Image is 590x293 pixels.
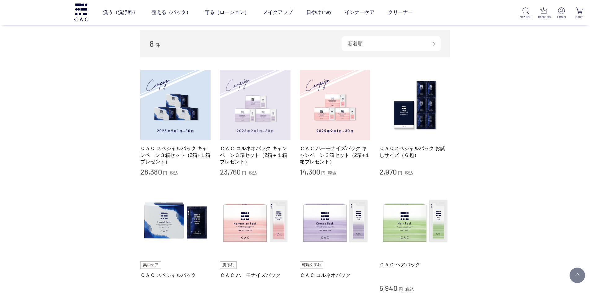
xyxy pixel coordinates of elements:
a: ＣＡＣ スペシャルパック キャンペーン３箱セット（2箱+１箱プレゼント） [140,145,211,165]
a: ＣＡＣ スペシャルパック [140,272,211,278]
a: 整える（パック） [151,4,191,21]
a: ＣＡＣ コルネオパック キャンペーン３箱セット（2箱＋１箱プレゼント） [220,145,291,165]
span: 税込 [249,171,257,175]
img: 肌あれ [220,261,237,269]
span: 円 [321,171,326,175]
a: ＣＡＣ ヘアパック [379,261,450,268]
img: ＣＡＣ コルネオパック [300,186,370,257]
img: ＣＡＣ コルネオパック キャンペーン３箱セット（2箱＋１箱プレゼント） [220,70,291,140]
a: 守る（ローション） [205,4,249,21]
span: 税込 [170,171,178,175]
a: ＣＡＣスペシャルパック お試しサイズ（６包） [379,145,450,158]
a: ＣＡＣ ハーモナイズパック キャンペーン３箱セット（2箱+１箱プレゼント） [300,145,370,165]
a: インナーケア [345,4,374,21]
a: ＣＡＣ ハーモナイズパック [220,272,291,278]
img: ＣＡＣスペシャルパック お試しサイズ（６包） [379,70,450,140]
span: 税込 [328,171,337,175]
a: CART [574,7,585,20]
img: ＣＡＣ ヘアパック [379,186,450,257]
p: SEARCH [520,15,531,20]
p: CART [574,15,585,20]
a: メイクアップ [263,4,293,21]
img: ＣＡＣ ハーモナイズパック キャンペーン３箱セット（2箱+１箱プレゼント） [300,70,370,140]
span: 8 [150,39,154,48]
a: 洗う（洗浄料） [103,4,138,21]
img: ＣＡＣ ハーモナイズパック [220,186,291,257]
span: 円 [399,287,403,292]
span: 円 [163,171,167,175]
span: 14,300 [300,167,320,176]
a: SEARCH [520,7,531,20]
span: 28,380 [140,167,162,176]
span: 税込 [405,287,414,292]
img: 集中ケア [140,261,161,269]
span: 円 [242,171,246,175]
img: logo [73,3,89,21]
span: 件 [155,42,160,48]
a: クリーナー [388,4,413,21]
span: 税込 [405,171,413,175]
img: 乾燥くすみ [300,261,324,269]
span: 2,970 [379,167,397,176]
span: 23,760 [220,167,241,176]
p: LOGIN [556,15,567,20]
div: 新着順 [342,36,441,51]
a: LOGIN [556,7,567,20]
p: RANKING [538,15,549,20]
a: ＣＡＣ コルネオパック [300,272,370,278]
span: 5,940 [379,283,397,292]
a: 日やけ止め [306,4,331,21]
img: ＣＡＣ スペシャルパック [140,186,211,257]
img: ＣＡＣ スペシャルパック キャンペーン３箱セット（2箱+１箱プレゼント） [140,70,211,140]
a: RANKING [538,7,549,20]
span: 円 [398,171,402,175]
